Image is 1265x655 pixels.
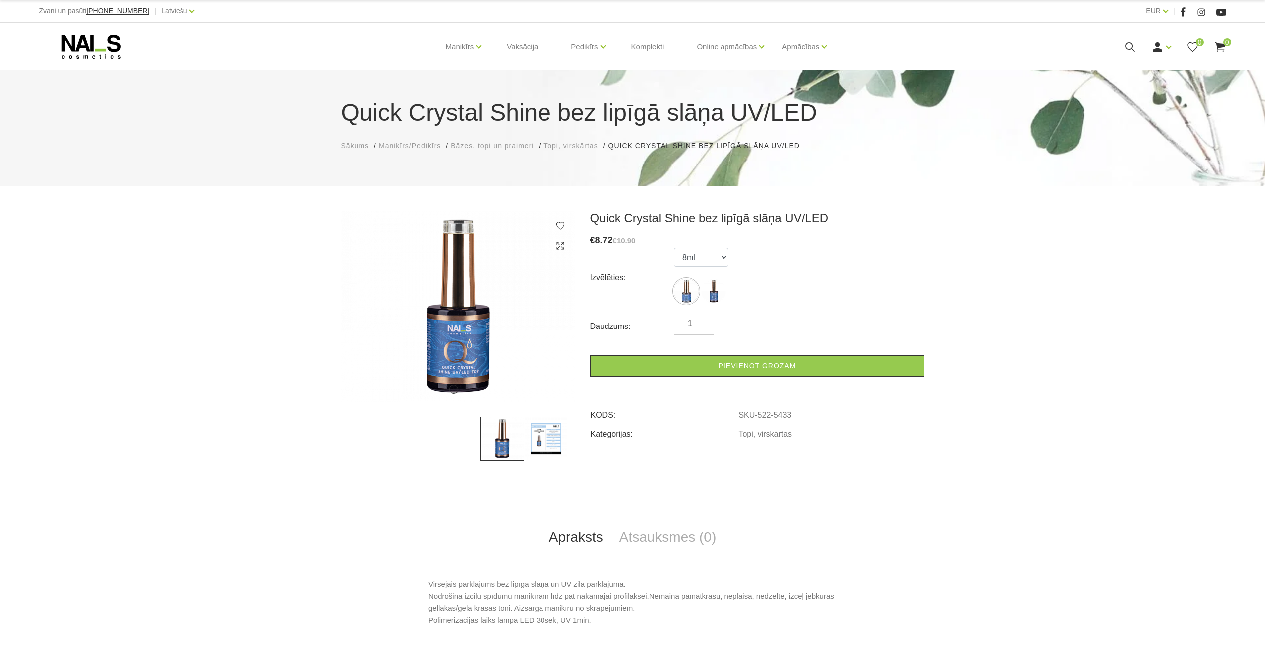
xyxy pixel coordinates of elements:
[480,417,524,461] img: ...
[613,236,636,245] s: €10.90
[590,319,674,334] div: Daudzums:
[428,578,837,626] p: Virsējais pārklājums bez lipīgā slāņa un UV zilā pārklājuma. Nodrošina izcilu spīdumu manikīram l...
[1196,38,1204,46] span: 0
[590,211,924,226] h3: Quick Crystal Shine bez lipīgā slāņa UV/LED
[543,142,598,150] span: Topi, virskārtas
[86,7,149,15] a: [PHONE_NUMBER]
[449,385,458,394] button: 1 of 2
[379,141,441,151] a: Manikīrs/Pedikīrs
[154,5,156,17] span: |
[451,141,534,151] a: Bāzes, topi un praimeri
[341,95,924,131] h1: Quick Crystal Shine bez lipīgā slāņa UV/LED
[623,23,672,71] a: Komplekti
[782,27,819,67] a: Apmācības
[1223,38,1231,46] span: 0
[697,27,757,67] a: Online apmācības
[738,430,792,439] a: Topi, virskārtas
[451,142,534,150] span: Bāzes, topi un praimeri
[161,5,187,17] a: Latviešu
[590,270,674,286] div: Izvēlēties:
[590,421,738,440] td: Kategorijas:
[590,235,595,245] span: €
[611,521,724,554] a: Atsauksmes (0)
[341,211,575,402] img: ...
[524,417,568,461] img: ...
[446,27,474,67] a: Manikīrs
[39,5,149,17] div: Zvani un pasūti
[543,141,598,151] a: Topi, virskārtas
[341,142,369,150] span: Sākums
[464,387,469,392] button: 2 of 2
[1186,41,1199,53] a: 0
[341,141,369,151] a: Sākums
[590,355,924,377] a: Pievienot grozam
[1173,5,1175,17] span: |
[1214,41,1226,53] a: 0
[571,27,598,67] a: Pedikīrs
[590,402,738,421] td: KODS:
[1146,5,1161,17] a: EUR
[541,521,611,554] a: Apraksts
[608,141,810,151] li: Quick Crystal Shine bez lipīgā slāņa UV/LED
[674,279,699,304] img: ...
[499,23,546,71] a: Vaksācija
[738,411,791,420] a: SKU-522-5433
[379,142,441,150] span: Manikīrs/Pedikīrs
[701,279,726,304] img: ...
[595,235,613,245] span: 8.72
